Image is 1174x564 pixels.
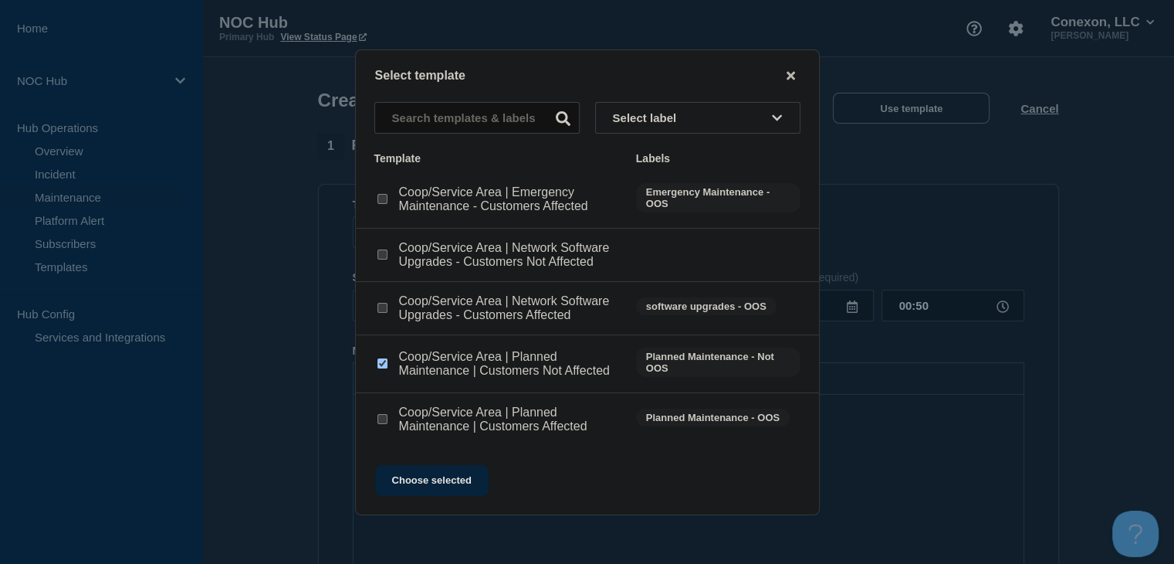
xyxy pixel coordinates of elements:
input: Coop/Service Area | Planned Maintenance | Customers Affected checkbox [377,414,387,424]
span: Emergency Maintenance - OOS [636,183,800,212]
p: Coop/Service Area | Network Software Upgrades - Customers Affected [399,294,621,322]
input: Coop/Service Area | Network Software Upgrades - Customers Not Affected checkbox [377,250,387,260]
div: Select template [356,69,819,83]
button: Select label [595,102,800,134]
p: Coop/Service Area | Planned Maintenance | Customers Not Affected [399,350,621,378]
p: Coop/Service Area | Planned Maintenance | Customers Affected [399,406,621,433]
p: Coop/Service Area | Emergency Maintenance - Customers Affected [399,185,621,213]
input: Coop/Service Area | Emergency Maintenance - Customers Affected checkbox [377,194,387,204]
span: Select label [613,111,683,124]
button: close button [782,69,800,83]
span: Planned Maintenance - Not OOS [636,348,800,377]
input: Coop/Service Area | Planned Maintenance | Customers Not Affected checkbox [377,358,387,369]
p: Coop/Service Area | Network Software Upgrades - Customers Not Affected [399,241,621,269]
div: Labels [636,152,800,165]
span: Planned Maintenance - OOS [636,409,790,426]
span: software upgrades - OOS [636,297,776,315]
button: Choose selected [375,465,489,496]
div: Template [374,152,621,165]
input: Search templates & labels [374,102,580,134]
input: Coop/Service Area | Network Software Upgrades - Customers Affected checkbox [377,303,387,313]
